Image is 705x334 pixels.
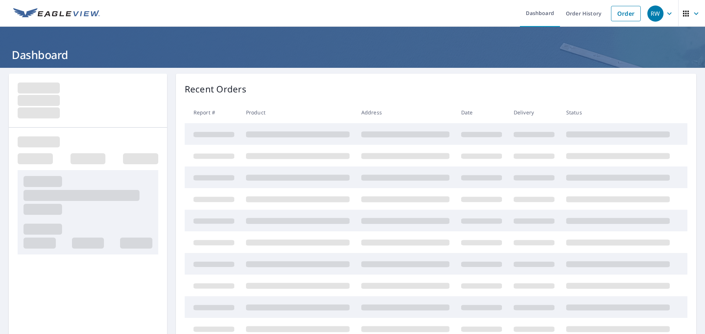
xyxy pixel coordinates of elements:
[9,47,696,62] h1: Dashboard
[13,8,100,19] img: EV Logo
[355,102,455,123] th: Address
[185,82,246,96] p: Recent Orders
[508,102,560,123] th: Delivery
[455,102,508,123] th: Date
[560,102,676,123] th: Status
[240,102,355,123] th: Product
[647,5,664,22] div: RW
[611,6,641,21] a: Order
[185,102,240,123] th: Report #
